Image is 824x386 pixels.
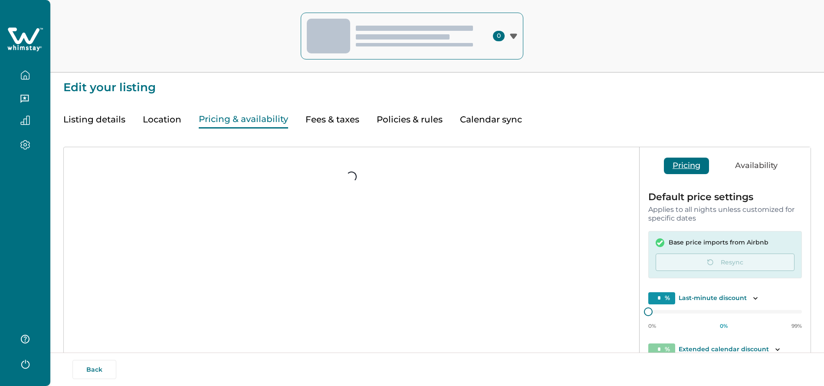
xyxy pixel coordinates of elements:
button: 0 [301,13,523,59]
p: 99% [791,323,802,330]
p: Extended calendar discount [679,345,769,354]
button: Pricing & availability [199,111,288,129]
p: Base price imports from Airbnb [669,238,768,247]
p: Default price settings [648,192,802,202]
button: Availability [726,158,786,174]
button: Pricing [664,158,709,174]
button: Resync [656,254,794,271]
button: Toggle description [772,344,783,355]
p: 0 % [720,323,728,330]
p: Applies to all nights unless customized for specific dates [648,205,802,222]
p: Edit your listing [63,73,811,93]
p: Last-minute discount [679,294,747,303]
button: Policies & rules [377,111,443,129]
p: 0% [648,323,656,330]
button: Fees & taxes [305,111,359,129]
span: 0 [493,31,505,41]
button: Calendar sync [460,111,522,129]
button: Back [72,360,116,379]
button: Location [143,111,181,129]
button: Listing details [63,111,125,129]
button: Toggle description [750,293,761,304]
